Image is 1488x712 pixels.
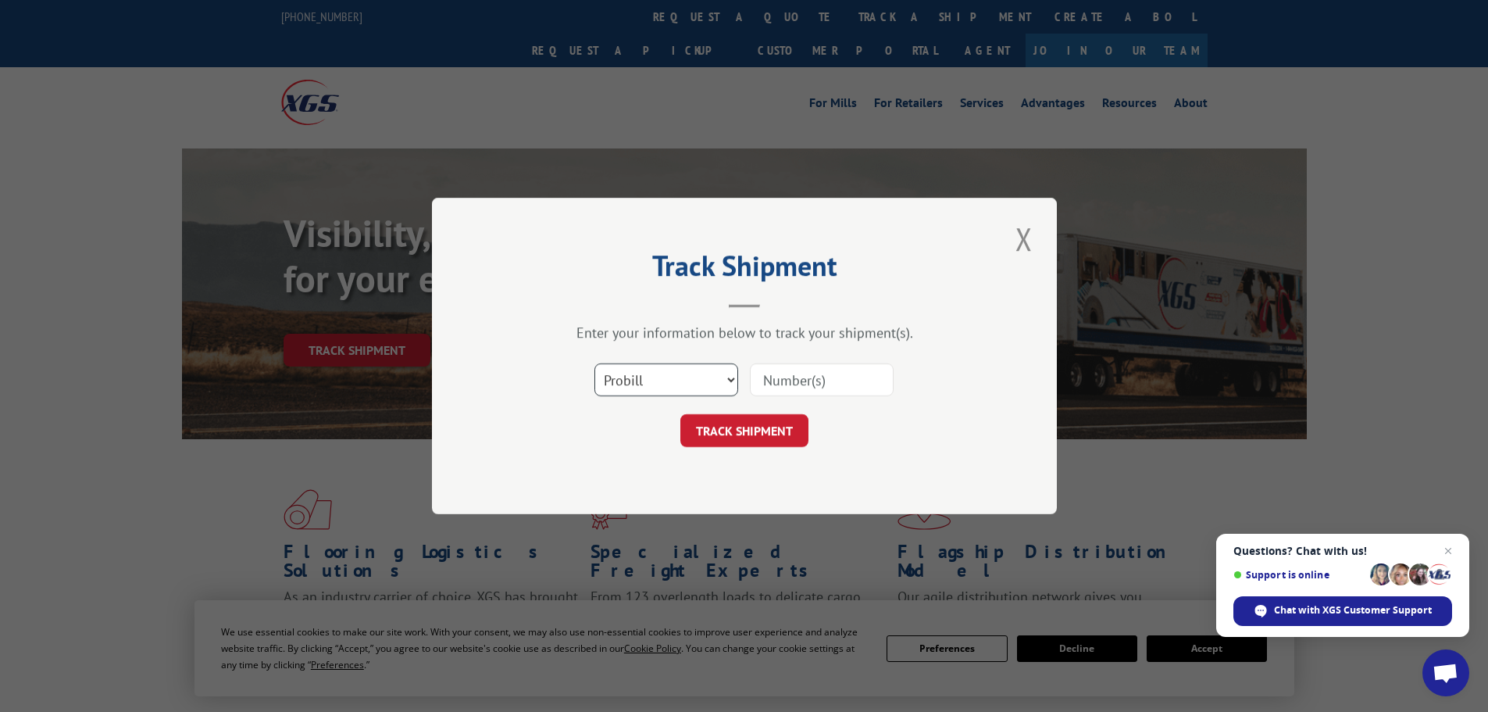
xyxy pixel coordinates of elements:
[1422,649,1469,696] a: Open chat
[750,363,894,396] input: Number(s)
[510,255,979,284] h2: Track Shipment
[1233,596,1452,626] span: Chat with XGS Customer Support
[1233,545,1452,557] span: Questions? Chat with us!
[680,414,808,447] button: TRACK SHIPMENT
[1233,569,1365,581] span: Support is online
[1274,603,1432,617] span: Chat with XGS Customer Support
[1011,217,1037,260] button: Close modal
[510,324,979,342] div: Enter your information below to track your shipment(s).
